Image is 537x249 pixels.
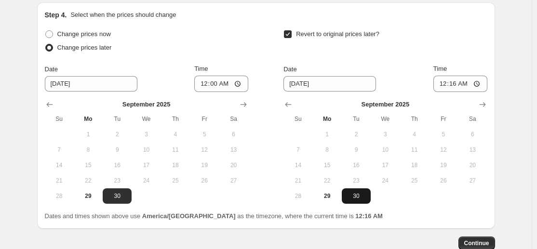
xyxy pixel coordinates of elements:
[107,146,128,154] span: 9
[342,157,371,173] button: Tuesday September 16 2025
[458,173,487,188] button: Saturday September 27 2025
[429,127,458,142] button: Friday September 5 2025
[375,177,396,184] span: 24
[103,173,132,188] button: Tuesday September 23 2025
[78,177,99,184] span: 22
[282,98,295,111] button: Show previous month, August 2025
[403,131,425,138] span: 4
[107,131,128,138] span: 2
[194,131,215,138] span: 5
[476,98,489,111] button: Show next month, October 2025
[45,66,58,73] span: Date
[194,115,215,123] span: Fr
[103,111,132,127] th: Tuesday
[342,173,371,188] button: Tuesday September 23 2025
[219,157,248,173] button: Saturday September 20 2025
[346,161,367,169] span: 16
[161,111,190,127] th: Thursday
[45,157,74,173] button: Sunday September 14 2025
[161,173,190,188] button: Thursday September 25 2025
[317,161,338,169] span: 15
[237,98,250,111] button: Show next month, October 2025
[346,192,367,200] span: 30
[78,131,99,138] span: 1
[342,142,371,157] button: Tuesday September 9 2025
[375,131,396,138] span: 3
[74,173,103,188] button: Monday September 22 2025
[132,157,161,173] button: Wednesday September 17 2025
[57,44,112,51] span: Change prices later
[135,146,157,154] span: 10
[433,65,447,72] span: Time
[283,188,312,204] button: Sunday September 28 2025
[78,161,99,169] span: 15
[371,157,400,173] button: Wednesday September 17 2025
[313,188,342,204] button: Today Monday September 29 2025
[74,111,103,127] th: Monday
[223,161,244,169] span: 20
[375,115,396,123] span: We
[107,161,128,169] span: 16
[49,146,70,154] span: 7
[135,131,157,138] span: 3
[194,146,215,154] span: 12
[135,177,157,184] span: 24
[287,192,309,200] span: 28
[433,161,454,169] span: 19
[355,212,383,220] b: 12:16 AM
[433,76,487,92] input: 12:00
[165,146,186,154] span: 11
[283,76,376,92] input: 9/29/2025
[317,146,338,154] span: 8
[223,131,244,138] span: 6
[371,173,400,188] button: Wednesday September 24 2025
[190,111,219,127] th: Friday
[103,142,132,157] button: Tuesday September 9 2025
[283,173,312,188] button: Sunday September 21 2025
[45,76,137,92] input: 9/29/2025
[49,177,70,184] span: 21
[103,157,132,173] button: Tuesday September 16 2025
[313,157,342,173] button: Monday September 15 2025
[161,127,190,142] button: Thursday September 4 2025
[313,111,342,127] th: Monday
[287,115,309,123] span: Su
[223,115,244,123] span: Sa
[342,127,371,142] button: Tuesday September 2 2025
[403,115,425,123] span: Th
[462,146,483,154] span: 13
[135,161,157,169] span: 17
[317,131,338,138] span: 1
[433,177,454,184] span: 26
[313,173,342,188] button: Monday September 22 2025
[45,142,74,157] button: Sunday September 7 2025
[371,127,400,142] button: Wednesday September 3 2025
[107,177,128,184] span: 23
[462,115,483,123] span: Sa
[317,115,338,123] span: Mo
[317,192,338,200] span: 29
[458,111,487,127] th: Saturday
[190,142,219,157] button: Friday September 12 2025
[74,157,103,173] button: Monday September 15 2025
[107,192,128,200] span: 30
[194,177,215,184] span: 26
[161,142,190,157] button: Thursday September 11 2025
[219,173,248,188] button: Saturday September 27 2025
[57,30,111,38] span: Change prices now
[400,173,429,188] button: Thursday September 25 2025
[165,161,186,169] span: 18
[194,65,208,72] span: Time
[219,127,248,142] button: Saturday September 6 2025
[429,173,458,188] button: Friday September 26 2025
[165,115,186,123] span: Th
[433,146,454,154] span: 12
[317,177,338,184] span: 22
[403,146,425,154] span: 11
[132,173,161,188] button: Wednesday September 24 2025
[346,177,367,184] span: 23
[132,142,161,157] button: Wednesday September 10 2025
[371,142,400,157] button: Wednesday September 10 2025
[194,76,248,92] input: 12:00
[70,10,176,20] p: Select when the prices should change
